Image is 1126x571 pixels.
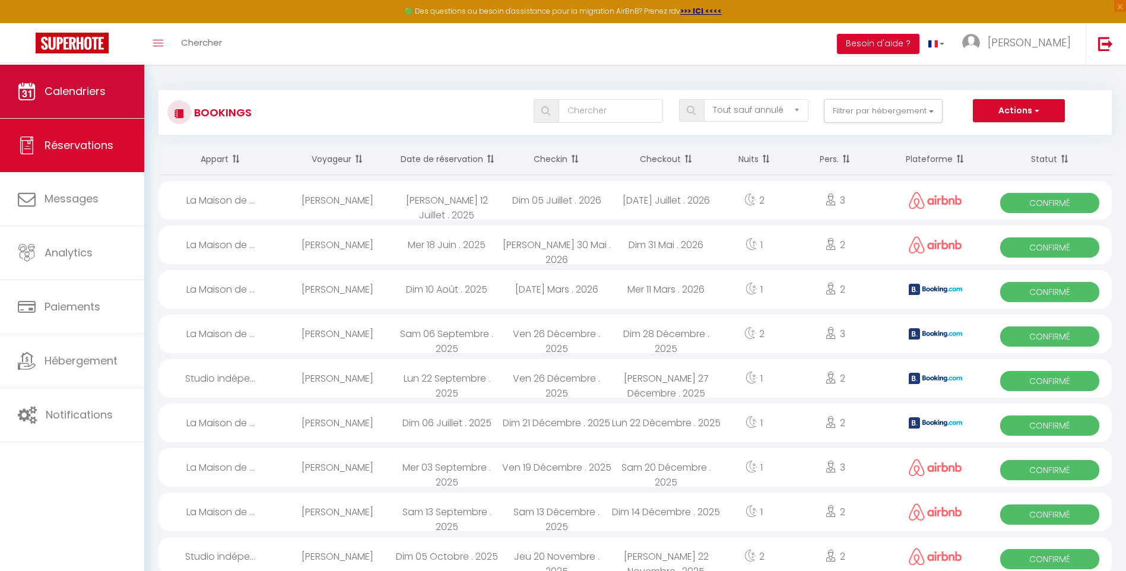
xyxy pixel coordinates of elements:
button: Filtrer par hébergement [824,99,943,123]
th: Sort by nights [721,144,788,175]
span: Paiements [45,299,100,314]
span: Réservations [45,138,113,153]
span: Notifications [46,407,113,422]
th: Sort by rentals [158,144,283,175]
span: Chercher [181,36,222,49]
th: Sort by channel [883,144,988,175]
th: Sort by checkout [611,144,721,175]
a: >>> ICI <<<< [680,6,722,16]
img: Super Booking [36,33,109,53]
span: Analytics [45,245,93,260]
th: Sort by guest [283,144,392,175]
img: ... [962,34,980,52]
th: Sort by people [788,144,883,175]
span: Hébergement [45,353,118,368]
button: Besoin d'aide ? [837,34,919,54]
span: Messages [45,191,99,206]
th: Sort by checkin [502,144,611,175]
span: Calendriers [45,84,106,99]
input: Chercher [559,99,664,123]
a: ... [PERSON_NAME] [953,23,1086,65]
a: Chercher [172,23,231,65]
button: Actions [973,99,1064,123]
th: Sort by status [988,144,1112,175]
img: logout [1098,36,1113,51]
h3: Bookings [191,99,252,126]
span: [PERSON_NAME] [988,35,1071,50]
th: Sort by booking date [392,144,502,175]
